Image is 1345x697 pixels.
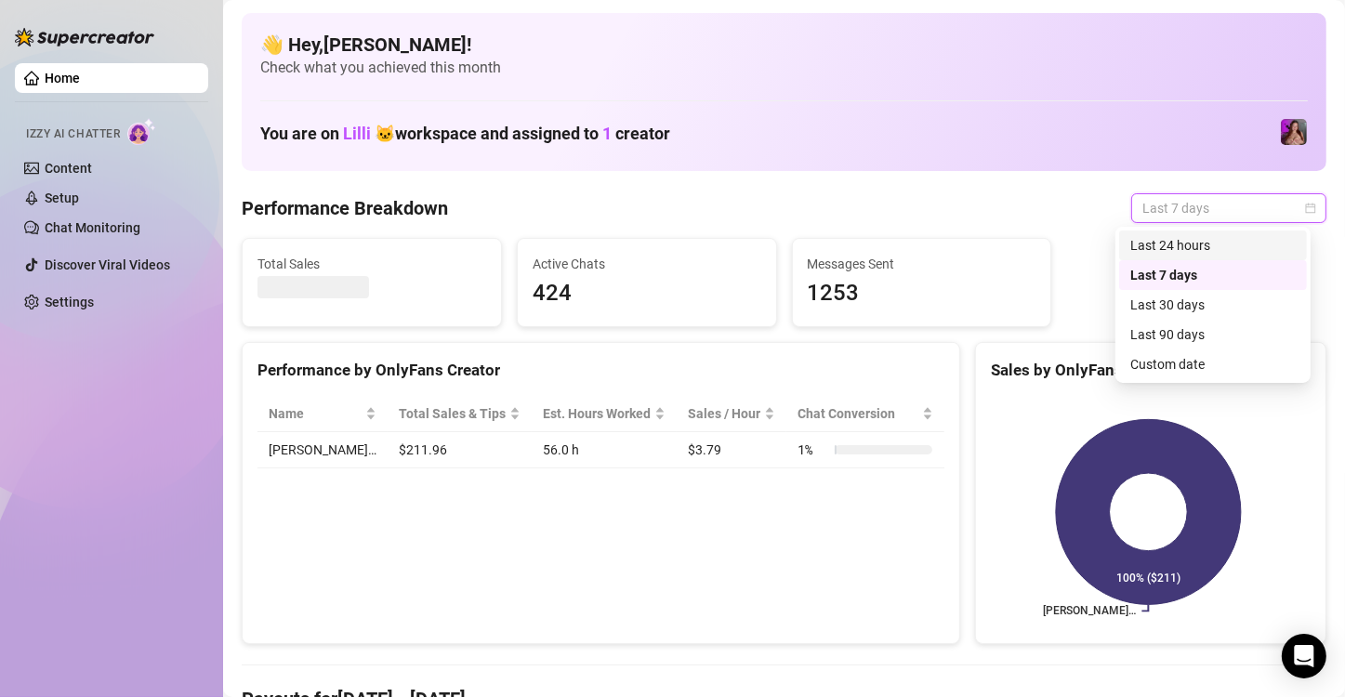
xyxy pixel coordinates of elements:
[786,396,943,432] th: Chat Conversion
[1130,235,1296,256] div: Last 24 hours
[1119,260,1307,290] div: Last 7 days
[26,125,120,143] span: Izzy AI Chatter
[1281,119,1307,145] img: allison
[269,403,362,424] span: Name
[399,403,506,424] span: Total Sales & Tips
[1130,354,1296,375] div: Custom date
[1119,349,1307,379] div: Custom date
[991,358,1311,383] div: Sales by OnlyFans Creator
[808,276,1036,311] span: 1253
[257,358,944,383] div: Performance by OnlyFans Creator
[388,432,532,468] td: $211.96
[257,254,486,274] span: Total Sales
[1130,265,1296,285] div: Last 7 days
[45,220,140,235] a: Chat Monitoring
[260,32,1308,58] h4: 👋 Hey, [PERSON_NAME] !
[260,58,1308,78] span: Check what you achieved this month
[1130,324,1296,345] div: Last 90 days
[257,432,388,468] td: [PERSON_NAME]…
[45,257,170,272] a: Discover Viral Videos
[45,161,92,176] a: Content
[388,396,532,432] th: Total Sales & Tips
[242,195,448,221] h4: Performance Breakdown
[260,124,670,144] h1: You are on workspace and assigned to creator
[798,403,917,424] span: Chat Conversion
[798,440,827,460] span: 1 %
[1142,194,1315,222] span: Last 7 days
[45,295,94,309] a: Settings
[1282,634,1326,678] div: Open Intercom Messenger
[533,276,761,311] span: 424
[808,254,1036,274] span: Messages Sent
[45,71,80,85] a: Home
[343,124,395,143] span: Lilli 🐱
[533,254,761,274] span: Active Chats
[1119,320,1307,349] div: Last 90 days
[677,396,786,432] th: Sales / Hour
[602,124,612,143] span: 1
[127,118,156,145] img: AI Chatter
[688,403,760,424] span: Sales / Hour
[1305,203,1316,214] span: calendar
[1119,230,1307,260] div: Last 24 hours
[1119,290,1307,320] div: Last 30 days
[677,432,786,468] td: $3.79
[1130,295,1296,315] div: Last 30 days
[257,396,388,432] th: Name
[1043,605,1136,618] text: [PERSON_NAME]…
[543,403,651,424] div: Est. Hours Worked
[532,432,677,468] td: 56.0 h
[15,28,154,46] img: logo-BBDzfeDw.svg
[45,191,79,205] a: Setup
